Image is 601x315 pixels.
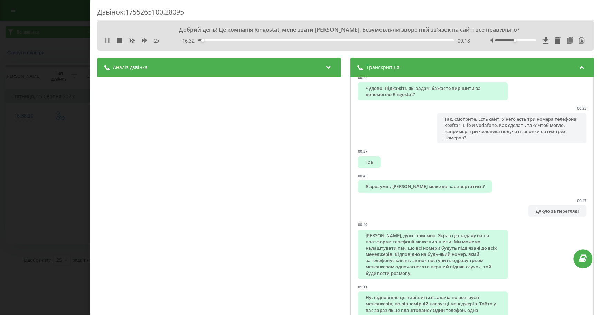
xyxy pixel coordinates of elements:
div: 00:23 [577,105,586,111]
div: 00:37 [358,149,367,154]
div: Accessibility label [201,39,204,42]
div: Дякую за перегляд! [528,205,586,217]
span: - 16:32 [180,37,198,44]
div: Так, смотрите. Есть сайт. У него есть три номера телефона: Keeftar, Life и Vodafone. Как сделать ... [437,113,586,144]
span: Аналіз дзвінка [113,64,148,71]
div: 00:47 [577,198,586,203]
div: [PERSON_NAME], дуже приємно. Якраз цю задачу наша платформа телефонії може вирішити. Ми можемо на... [358,230,507,279]
div: 00:22 [358,75,367,80]
span: 00:18 [457,37,470,44]
div: Так [358,156,381,168]
span: Транскрипція [366,64,399,71]
div: Добрий день! Це компанія Ringostat, мене звати [PERSON_NAME]. Безумовляли зворотній зв'язок на са... [151,26,540,34]
div: 00:49 [358,222,367,227]
div: 01:11 [358,284,367,289]
div: Чудово. Підкажіть які задачі бажаєте вирішити за допомогою Ringostat? [358,82,507,100]
div: Дзвінок : 1755265100.28095 [97,7,594,21]
span: 2 x [154,37,159,44]
div: Я зрозумів, [PERSON_NAME] може до вас звертатись? [358,180,492,192]
div: Accessibility label [513,39,516,42]
div: 00:45 [358,173,367,178]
